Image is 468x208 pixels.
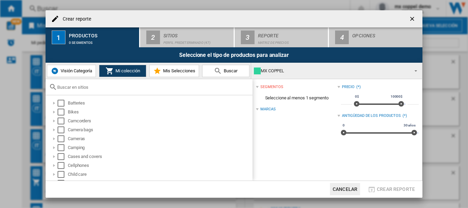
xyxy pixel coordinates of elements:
div: Components [68,180,251,187]
md-checkbox: Select [58,180,68,187]
div: 4 [335,30,349,44]
div: Camping [68,144,251,151]
div: Seleccione el tipo de productos para analizar [46,47,422,63]
div: Bikes [68,109,251,115]
md-checkbox: Select [58,109,68,115]
div: segmentos [260,84,283,90]
div: Child care [68,171,251,178]
span: Mi colección [114,68,140,73]
button: Crear reporte [366,183,417,195]
div: Reporte [258,30,325,37]
span: 30 años [403,123,417,128]
md-checkbox: Select [58,100,68,107]
md-checkbox: Select [58,135,68,142]
md-checkbox: Select [58,118,68,124]
span: 10000$ [390,94,404,99]
span: Buscar [222,68,237,73]
span: Mis Selecciones [161,68,195,73]
md-checkbox: Select [58,144,68,151]
input: Buscar en sitios [57,85,249,90]
div: Cases and covers [68,153,251,160]
div: Cellphones [68,162,251,169]
span: 0 [342,123,346,128]
div: 0 segmentos [69,37,136,45]
img: wiser-icon-blue.png [51,67,59,75]
h4: Crear reporte [59,16,91,23]
div: Antigüedad de los productos [342,113,401,119]
div: MX COPPEL [254,66,408,76]
md-checkbox: Select [58,126,68,133]
div: 2 [146,30,160,44]
div: Cameras [68,135,251,142]
div: Camcorders [68,118,251,124]
span: Visión Categoría [59,68,92,73]
button: Mis Selecciones [149,65,199,77]
div: Marcas [260,107,275,112]
button: 2 Sitios Perfil predeterminado (47) [140,27,234,47]
span: 0$ [354,94,360,99]
button: 4 Opciones [329,27,422,47]
div: Matriz de precios [258,37,325,45]
button: getI18NText('BUTTONS.CLOSE_DIALOG') [406,12,420,26]
md-checkbox: Select [58,162,68,169]
div: 1 [52,30,65,44]
button: 1 Productos 0 segmentos [46,27,140,47]
button: Buscar [202,65,249,77]
span: Crear reporte [377,186,415,192]
button: Cancelar [330,183,360,195]
div: Sitios [163,30,231,37]
ng-md-icon: getI18NText('BUTTONS.CLOSE_DIALOG') [409,15,417,24]
button: 3 Reporte Matriz de precios [235,27,329,47]
md-checkbox: Select [58,153,68,160]
div: Productos [69,30,136,37]
button: Visión Categoría [47,65,96,77]
div: Precio [342,84,355,90]
div: Camera bags [68,126,251,133]
div: Perfil predeterminado (47) [163,37,231,45]
div: Batteries [68,100,251,107]
div: Opciones [352,30,420,37]
span: Seleccione al menos 1 segmento [256,91,337,105]
div: 3 [241,30,255,44]
md-checkbox: Select [58,171,68,178]
button: Mi colección [99,65,146,77]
